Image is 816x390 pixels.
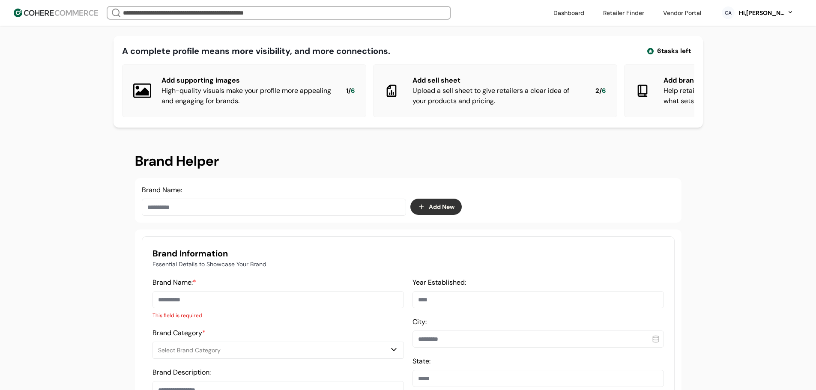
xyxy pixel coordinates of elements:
label: State: [412,357,430,366]
h2: Brand Helper [135,151,681,171]
span: 1 [346,86,348,96]
span: / [599,86,602,96]
label: Brand Name: [152,278,196,287]
div: Add supporting images [161,75,332,86]
label: Year Established: [412,278,466,287]
div: A complete profile means more visibility, and more connections. [122,45,390,57]
p: Essential Details to Showcase Your Brand [152,260,664,269]
span: 6 [351,86,355,96]
button: Add New [410,199,462,215]
div: High-quality visuals make your profile more appealing and engaging for brands. [161,86,332,106]
img: Cohere Logo [14,9,98,17]
button: Hi,[PERSON_NAME] [738,9,794,18]
span: / [348,86,351,96]
label: Brand Description: [152,368,211,377]
div: Hi, [PERSON_NAME] [738,9,785,18]
span: 6 [602,86,606,96]
label: Brand Category [152,328,206,337]
h3: Brand Information [152,247,664,260]
p: This field is required [152,312,404,319]
label: City: [412,317,427,326]
span: 6 tasks left [657,46,691,56]
div: Upload a sell sheet to give retailers a clear idea of your products and pricing. [412,86,582,106]
label: Brand Name: [142,185,182,194]
div: Add sell sheet [412,75,582,86]
span: 2 [595,86,599,96]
